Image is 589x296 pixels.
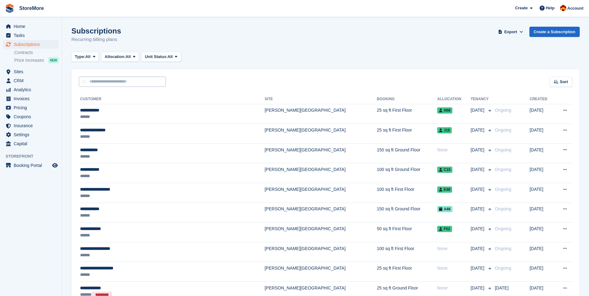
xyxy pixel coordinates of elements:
[48,57,59,63] div: NEW
[14,85,51,94] span: Analytics
[495,246,511,251] span: Ongoing
[497,27,524,37] button: Export
[105,54,125,60] span: Allocation:
[495,266,511,271] span: Ongoing
[377,222,437,242] td: 50 sq ft First Floor
[377,124,437,144] td: 25 sq ft First Floor
[265,104,377,124] td: [PERSON_NAME][GEOGRAPHIC_DATA]
[14,76,51,85] span: CRM
[85,54,91,60] span: All
[495,206,511,211] span: Ongoing
[265,183,377,203] td: [PERSON_NAME][GEOGRAPHIC_DATA]
[530,143,554,163] td: [DATE]
[3,103,59,112] a: menu
[14,57,59,64] a: Price increases NEW
[5,4,14,13] img: stora-icon-8386f47178a22dfd0bd8f6a31ec36ba5ce8667c1dd55bd0f319d3a0aa187defe.svg
[530,183,554,203] td: [DATE]
[71,52,99,62] button: Type: All
[3,121,59,130] a: menu
[495,226,511,231] span: Ongoing
[560,79,568,85] span: Sort
[265,143,377,163] td: [PERSON_NAME][GEOGRAPHIC_DATA]
[265,124,377,144] td: [PERSON_NAME][GEOGRAPHIC_DATA]
[17,3,46,13] a: StoreMore
[471,206,486,212] span: [DATE]
[3,112,59,121] a: menu
[377,163,437,183] td: 100 sq ft Ground Floor
[471,226,486,232] span: [DATE]
[3,31,59,40] a: menu
[495,147,511,152] span: Ongoing
[530,104,554,124] td: [DATE]
[265,94,377,104] th: Site
[51,162,59,169] a: Preview store
[14,57,44,63] span: Price increases
[3,139,59,148] a: menu
[471,147,486,153] span: [DATE]
[560,5,566,11] img: Store More Team
[14,161,51,170] span: Booking Portal
[530,163,554,183] td: [DATE]
[495,128,511,132] span: Ongoing
[145,54,168,60] span: Unit Status:
[377,203,437,222] td: 150 sq ft Ground Floor
[530,203,554,222] td: [DATE]
[530,124,554,144] td: [DATE]
[377,143,437,163] td: 150 sq ft Ground Floor
[265,163,377,183] td: [PERSON_NAME][GEOGRAPHIC_DATA]
[14,50,59,56] a: Contracts
[377,262,437,282] td: 25 sq ft First Floor
[529,27,580,37] a: Create a Subscription
[14,40,51,49] span: Subscriptions
[377,104,437,124] td: 25 sq ft First Floor
[101,52,139,62] button: Allocation: All
[3,76,59,85] a: menu
[265,242,377,262] td: [PERSON_NAME][GEOGRAPHIC_DATA]
[265,262,377,282] td: [PERSON_NAME][GEOGRAPHIC_DATA]
[71,27,121,35] h1: Subscriptions
[3,161,59,170] a: menu
[437,245,471,252] div: None
[265,203,377,222] td: [PERSON_NAME][GEOGRAPHIC_DATA]
[3,85,59,94] a: menu
[567,5,583,11] span: Account
[495,108,511,113] span: Ongoing
[530,262,554,282] td: [DATE]
[471,186,486,193] span: [DATE]
[125,54,131,60] span: All
[14,121,51,130] span: Insurance
[471,94,492,104] th: Tenancy
[546,5,555,11] span: Help
[437,265,471,271] div: None
[75,54,85,60] span: Type:
[471,127,486,133] span: [DATE]
[14,67,51,76] span: Sites
[377,94,437,104] th: Booking
[3,130,59,139] a: menu
[471,166,486,173] span: [DATE]
[71,36,121,43] p: Recurring billing plans
[437,206,452,212] span: A46
[3,67,59,76] a: menu
[437,226,452,232] span: F02
[471,265,486,271] span: [DATE]
[6,153,62,159] span: Storefront
[515,5,528,11] span: Create
[530,222,554,242] td: [DATE]
[3,22,59,31] a: menu
[437,186,452,193] span: E48
[504,29,517,35] span: Export
[3,40,59,49] a: menu
[471,245,486,252] span: [DATE]
[530,242,554,262] td: [DATE]
[377,242,437,262] td: 100 sq ft First Floor
[530,94,554,104] th: Created
[437,107,452,114] span: H08
[14,31,51,40] span: Tasks
[14,112,51,121] span: Coupons
[14,94,51,103] span: Invoices
[471,285,486,291] span: [DATE]
[495,187,511,192] span: Ongoing
[437,147,471,153] div: None
[79,94,265,104] th: Customer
